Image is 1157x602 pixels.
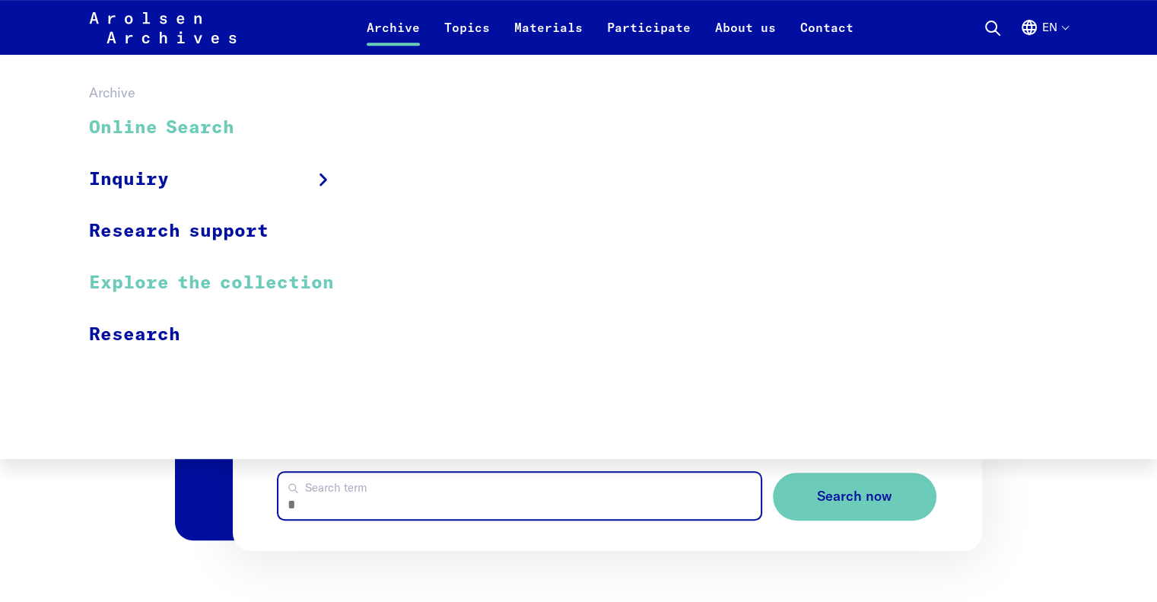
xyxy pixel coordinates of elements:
[703,18,788,55] a: About us
[89,257,354,309] a: Explore the collection
[89,205,354,257] a: Research support
[432,18,502,55] a: Topics
[354,18,432,55] a: Archive
[595,18,703,55] a: Participate
[89,166,169,193] span: Inquiry
[502,18,595,55] a: Materials
[89,103,354,360] ul: Archive
[773,473,936,521] button: Search now
[817,489,892,505] span: Search now
[354,9,866,46] nav: Primary
[89,154,354,205] a: Inquiry
[89,103,354,154] a: Online Search
[788,18,866,55] a: Contact
[1020,18,1068,55] button: English, language selection
[89,309,354,360] a: Research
